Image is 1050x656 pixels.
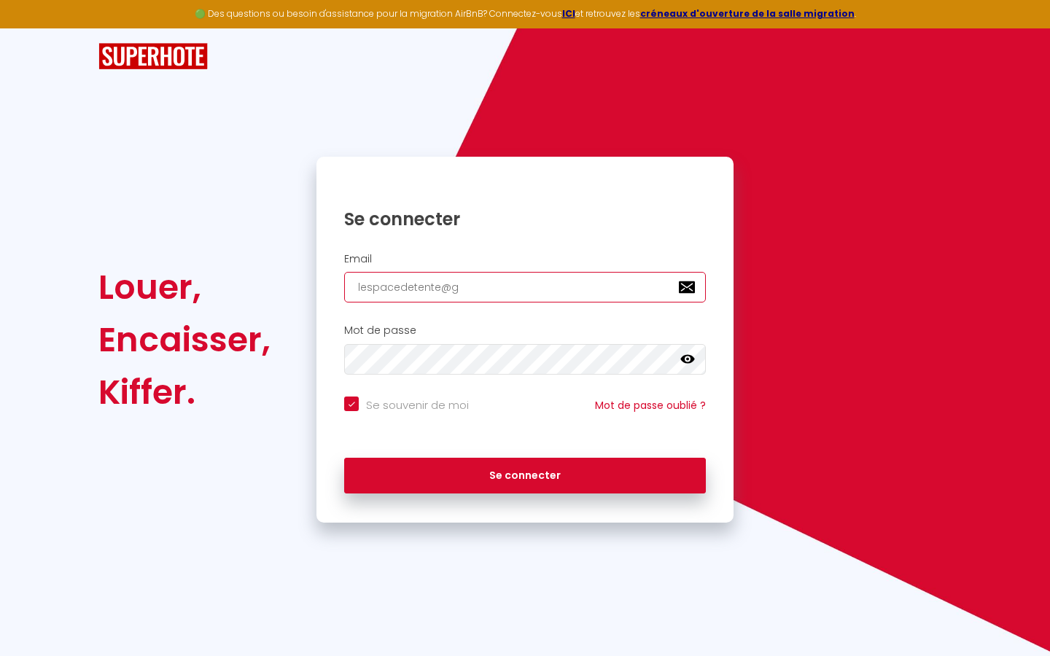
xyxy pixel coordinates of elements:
[640,7,855,20] a: créneaux d'ouverture de la salle migration
[562,7,575,20] a: ICI
[344,458,706,494] button: Se connecter
[344,272,706,302] input: Ton Email
[98,313,271,366] div: Encaisser,
[98,43,208,70] img: SuperHote logo
[344,253,706,265] h2: Email
[344,324,706,337] h2: Mot de passe
[98,261,271,313] div: Louer,
[344,208,706,230] h1: Se connecter
[12,6,55,50] button: Ouvrir le widget de chat LiveChat
[595,398,706,413] a: Mot de passe oublié ?
[98,366,271,418] div: Kiffer.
